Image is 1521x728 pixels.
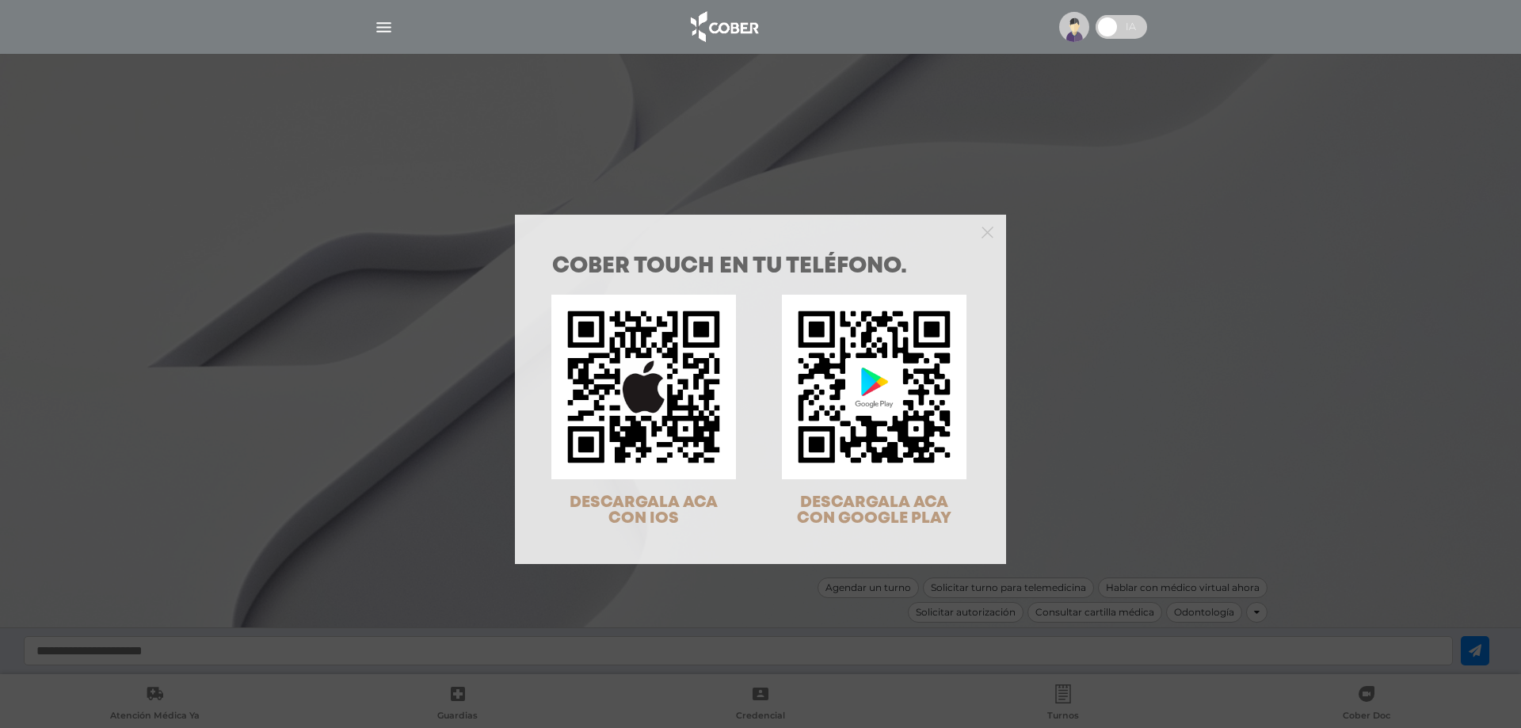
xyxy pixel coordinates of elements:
[552,256,969,278] h1: COBER TOUCH en tu teléfono.
[782,295,966,479] img: qr-code
[797,495,951,526] span: DESCARGALA ACA CON GOOGLE PLAY
[570,495,718,526] span: DESCARGALA ACA CON IOS
[982,224,993,238] button: Close
[551,295,736,479] img: qr-code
